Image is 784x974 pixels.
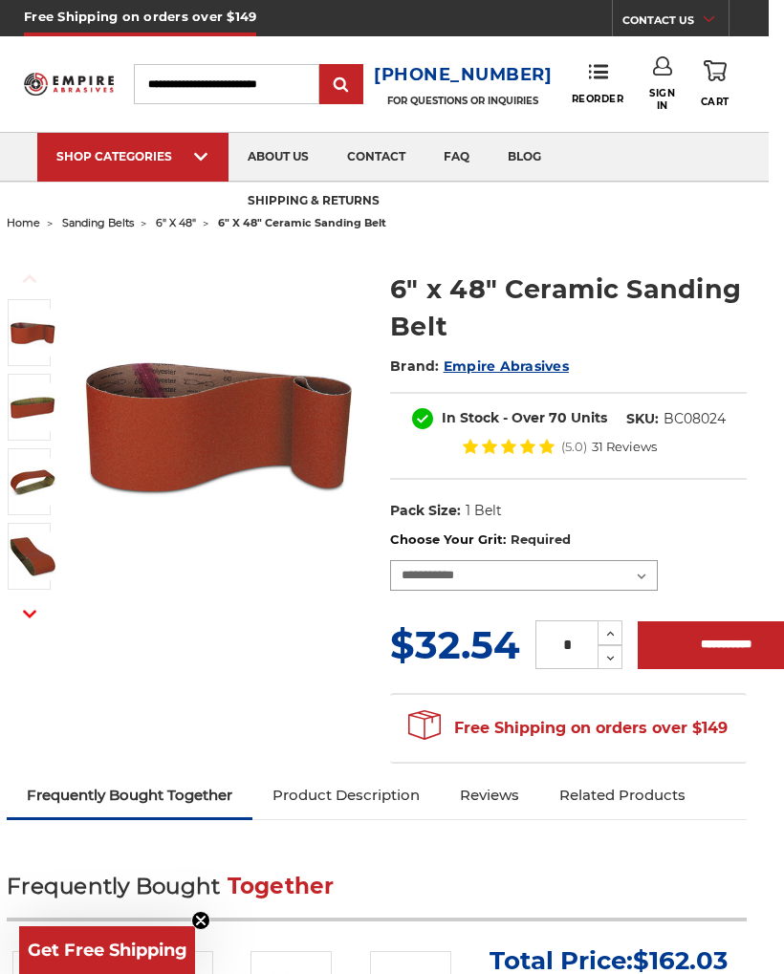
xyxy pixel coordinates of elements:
div: SHOP CATEGORIES [56,149,209,163]
p: FOR QUESTIONS OR INQUIRIES [374,95,553,107]
img: 6" x 48" Sanding Belt - Ceramic [9,458,56,506]
span: In Stock [442,409,499,426]
a: shipping & returns [229,178,399,227]
button: Previous [7,258,53,299]
a: about us [229,133,328,182]
a: [PHONE_NUMBER] [374,61,553,89]
span: Units [571,409,607,426]
img: 6" x 48" Ceramic Sanding Belt [9,309,56,357]
div: Get Free ShippingClose teaser [19,926,195,974]
input: Submit [322,66,360,104]
dt: Pack Size: [390,501,461,521]
dt: SKU: [626,409,659,429]
a: Reviews [440,774,539,816]
a: faq [425,133,489,182]
span: Get Free Shipping [28,940,187,961]
span: (5.0) [561,441,587,453]
span: Frequently Bought [7,873,220,899]
a: Related Products [539,774,706,816]
a: home [7,216,40,229]
dd: 1 Belt [466,501,502,521]
img: Empire Abrasives [24,67,114,102]
button: Close teaser [191,911,210,930]
h1: 6" x 48" Ceramic Sanding Belt [390,271,747,345]
span: Reorder [572,93,624,105]
span: - Over [503,409,545,426]
a: blog [489,133,560,182]
a: Frequently Bought Together [7,774,252,816]
span: 6" x 48" ceramic sanding belt [218,216,386,229]
a: Empire Abrasives [444,357,569,375]
span: Together [228,873,335,899]
a: Cart [701,56,730,111]
span: Cart [701,96,730,108]
span: Sign In [649,87,675,112]
dd: BC08024 [664,409,726,429]
a: Reorder [572,63,624,104]
span: $32.54 [390,621,520,668]
button: Next [7,594,53,635]
a: 6" x 48" [156,216,196,229]
small: Required [511,531,571,547]
img: 6" x 48" Sanding Belt - Cer [9,532,56,580]
span: Brand: [390,357,440,375]
img: 6" x 48" Ceramic Sanding Belt [74,280,363,570]
img: 6" x 48" Cer Sanding Belt [9,383,56,431]
span: Free Shipping on orders over $149 [408,709,728,747]
a: Product Description [252,774,440,816]
label: Choose Your Grit: [390,530,747,550]
span: 31 Reviews [592,441,657,453]
a: CONTACT US [622,10,729,36]
a: sanding belts [62,216,134,229]
span: 70 [549,409,567,426]
a: contact [328,133,425,182]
